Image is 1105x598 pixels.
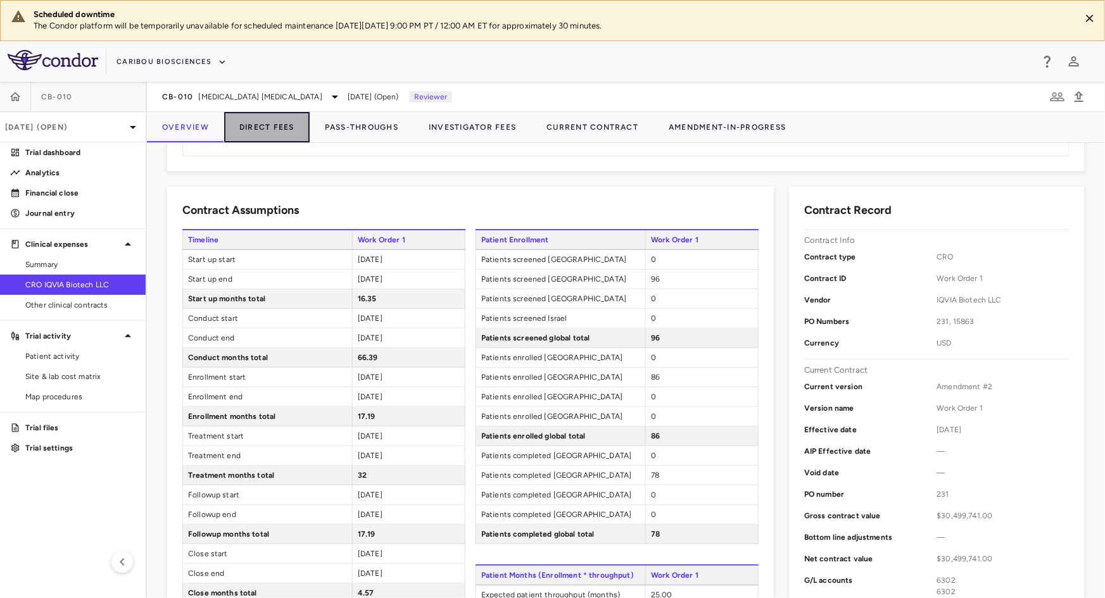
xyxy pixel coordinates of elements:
span: CRO [937,251,1070,263]
p: Void date [804,467,937,478]
span: IQVIA Biotech LLC [937,294,1070,306]
span: Start up months total [183,289,352,308]
span: Treatment start [183,427,352,445]
p: Contract ID [804,273,937,284]
p: The Condor platform will be temporarily unavailable for scheduled maintenance [DATE][DATE] 9:00 P... [34,20,1070,32]
span: [DATE] [358,451,382,460]
span: 66.39 [358,353,378,362]
span: Enrollment start [183,368,352,387]
span: Followup months total [183,525,352,544]
span: Site & lab cost matrix [25,371,136,382]
button: Direct Fees [224,112,310,142]
span: Patients screened global total [476,328,645,347]
span: 78 [651,471,659,480]
span: Treatment months total [183,466,352,485]
p: Analytics [25,167,136,178]
span: — [937,532,1070,543]
p: Trial settings [25,442,136,454]
button: Pass-Throughs [310,112,414,142]
span: 0 [651,510,656,519]
span: 0 [651,490,656,499]
span: 86 [651,373,660,382]
span: Close end [183,564,352,583]
span: CB-010 [41,92,73,102]
span: Patient activity [25,351,136,362]
span: 0 [651,255,656,264]
button: Overview [147,112,224,142]
span: 17.19 [358,412,376,421]
span: 0 [651,392,656,401]
span: [DATE] [358,432,382,440]
button: Close [1080,9,1099,28]
p: Journal entry [25,208,136,219]
span: 0 [651,451,656,460]
span: — [937,467,1070,478]
p: Version name [804,402,937,414]
p: Contract type [804,251,937,263]
span: Patient Enrollment [476,230,645,249]
span: 96 [651,275,660,283]
p: Financial close [25,187,136,199]
button: Caribou Biosciences [117,52,227,72]
p: Bottom line adjustments [804,532,937,543]
span: Conduct start [183,309,352,328]
span: — [937,445,1070,457]
p: Reviewer [409,91,452,103]
span: 16.35 [358,294,377,303]
span: $30,499,741.00 [937,510,1070,521]
span: Patients enrolled [GEOGRAPHIC_DATA] [476,407,645,426]
span: 17.19 [358,530,376,539]
span: Timeline [182,230,352,249]
p: [DATE] (Open) [5,121,125,133]
p: Contract Info [804,235,856,246]
span: [DATE] [358,490,382,499]
span: Work Order 1 [937,402,1070,414]
span: Other clinical contracts [25,299,136,311]
p: Vendor [804,294,937,306]
span: Work Order 1 [645,230,759,249]
span: 86 [651,432,660,440]
span: [DATE] [358,275,382,283]
span: Patient Months (Enrollment * throughput) [476,566,645,585]
button: Current Contract [531,112,654,142]
span: Work Order 1 [352,230,465,249]
span: Patients screened [GEOGRAPHIC_DATA] [476,270,645,289]
button: Investigator Fees [414,112,531,142]
p: PO number [804,489,937,500]
span: Enrollment months total [183,407,352,426]
p: Trial activity [25,330,120,342]
span: [DATE] [358,333,382,342]
p: Current Contract [804,364,868,376]
span: Start up start [183,250,352,269]
span: $30,499,741.00 [937,553,1070,564]
span: 78 [651,530,660,539]
p: PO Numbers [804,316,937,327]
h6: Contract Assumptions [182,202,299,219]
p: Currency [804,337,937,349]
span: 0 [651,314,656,323]
span: Patients completed global total [476,525,645,544]
span: CRO IQVIA Biotech LLC [25,279,136,290]
span: Patients enrolled global total [476,427,645,445]
span: Summary [25,259,136,270]
span: [DATE] (Open) [348,91,399,103]
span: [DATE] [358,314,382,323]
p: AIP Effective date [804,445,937,457]
button: Amendment-In-Progress [654,112,801,142]
div: 6302 [937,575,1070,586]
p: Net contract value [804,553,937,564]
span: Patients enrolled [GEOGRAPHIC_DATA] [476,387,645,406]
span: Conduct months total [183,348,352,367]
span: 0 [651,353,656,362]
span: 32 [358,471,367,480]
span: Patients completed [GEOGRAPHIC_DATA] [476,466,645,485]
span: Treatment end [183,446,352,465]
span: Patients completed [GEOGRAPHIC_DATA] [476,446,645,465]
span: [DATE] [358,255,382,264]
span: 231, 15863 [937,316,1070,327]
span: [DATE] [358,373,382,382]
span: Work Order 1 [645,566,759,585]
span: [MEDICAL_DATA] [MEDICAL_DATA] [199,91,322,103]
span: [DATE] [358,510,382,519]
span: Start up end [183,270,352,289]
